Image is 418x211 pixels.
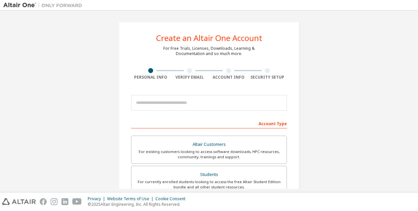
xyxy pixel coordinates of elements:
[88,201,189,207] p: © 2025 Altair Engineering, Inc. All Rights Reserved.
[135,179,283,190] div: For currently enrolled students looking to access the free Altair Student Edition bundle and all ...
[155,196,189,201] div: Cookie Consent
[156,34,262,42] div: Create an Altair One Account
[40,198,47,205] img: facebook.svg
[61,198,68,205] img: linkedin.svg
[131,118,287,128] div: Account Type
[88,196,107,201] div: Privacy
[72,198,82,205] img: youtube.svg
[135,170,283,179] div: Students
[163,46,255,56] div: For Free Trials, Licenses, Downloads, Learning & Documentation and so much more.
[248,75,287,80] div: Security Setup
[135,140,283,149] div: Altair Customers
[107,196,155,201] div: Website Terms of Use
[3,2,85,9] img: Altair One
[170,75,209,80] div: Verify Email
[209,75,248,80] div: Account Info
[51,198,58,205] img: instagram.svg
[135,149,283,160] div: For existing customers looking to access software downloads, HPC resources, community, trainings ...
[2,198,36,205] img: altair_logo.svg
[131,75,170,80] div: Personal Info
